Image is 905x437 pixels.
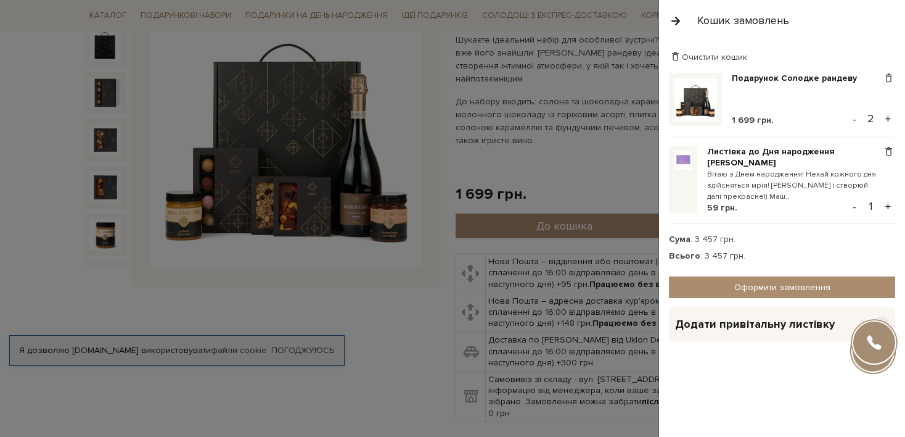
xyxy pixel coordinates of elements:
[732,115,774,125] span: 1 699 грн.
[732,73,866,84] a: Подарунок Солодке рандеву
[874,317,889,332] span: +
[848,198,861,216] button: -
[669,277,895,298] a: Оформити замовлення
[707,202,737,213] span: 59 грн.
[707,169,882,203] small: Вітаю з Днем народження! Нехай кожного дня здійсняться мрія! [PERSON_NAME] і створюй далі прекрас...
[881,110,895,128] button: +
[669,251,700,261] strong: Всього
[881,198,895,216] button: +
[848,110,861,128] button: -
[707,146,867,169] a: Листівка до Дня народження [PERSON_NAME]
[675,317,835,331] span: Додати привітальну листівку
[669,234,895,245] div: : 3 457 грн.
[674,151,692,170] img: Листівка до Дня народження лавандова
[669,251,895,262] div: : 3 457 грн.
[669,51,895,63] div: Очистити кошик
[674,78,717,121] img: Подарунок Солодке рандеву
[697,14,789,28] div: Кошик замовлень
[669,234,690,244] strong: Сума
